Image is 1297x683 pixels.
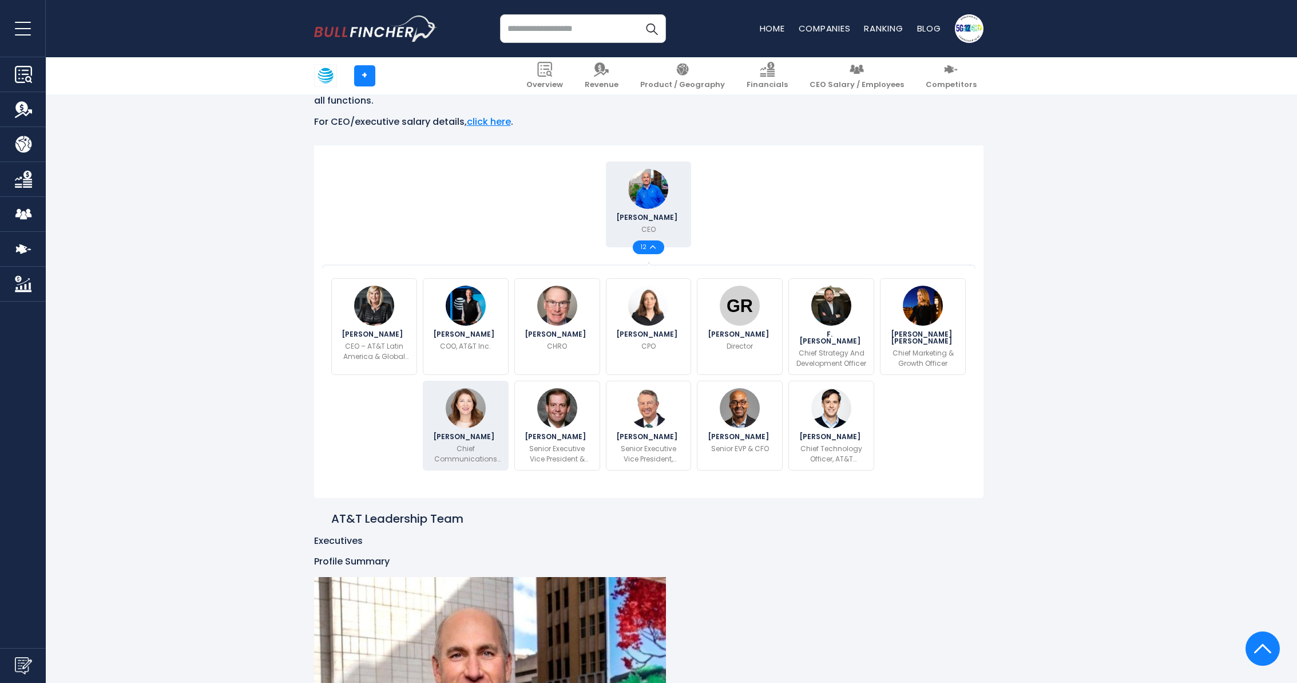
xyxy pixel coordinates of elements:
[903,286,943,326] img: Kellyn Smith Kenny
[314,15,437,42] a: Go to homepage
[315,65,336,86] img: T logo
[525,331,589,338] span: [PERSON_NAME]
[514,381,600,471] a: David R. McAtee II [PERSON_NAME] Senior Executive Vice President & General Counsel
[467,115,511,128] a: click here
[537,286,577,326] img: Keith Jackson
[633,57,732,94] a: Product / Geography
[526,80,563,90] span: Overview
[720,388,760,428] img: Pascal Desroches
[887,331,958,345] span: [PERSON_NAME] [PERSON_NAME]
[708,331,772,338] span: [PERSON_NAME]
[433,331,498,338] span: [PERSON_NAME]
[525,433,589,440] span: [PERSON_NAME]
[628,169,668,209] img: John Stankey
[519,57,570,94] a: Overview
[585,80,618,90] span: Revenue
[446,388,486,428] img: Krista Pilot
[697,278,783,375] a: Gopalan Ramanujam [PERSON_NAME] Director
[788,278,874,375] a: F. Thaddeus Arroyo F. [PERSON_NAME] Chief Strategy And Development Officer
[606,161,692,247] a: John Stankey [PERSON_NAME] CEO 12
[760,22,785,34] a: Home
[314,116,983,128] p: For CEO/executive salary details, .
[799,433,864,440] span: [PERSON_NAME]
[446,286,486,326] img: Jeff McElfresh
[616,433,681,440] span: [PERSON_NAME]
[788,381,874,471] a: Jeremy Legg [PERSON_NAME] Chief Technology Officer, AT&T Services, Inc.
[641,244,650,250] span: 12
[339,341,410,362] p: CEO – AT&T Latin America & Global Marketing Officer
[578,57,625,94] a: Revenue
[917,22,941,34] a: Blog
[314,15,437,42] img: bullfincher logo
[430,444,501,464] p: Chief Communications Officer
[799,22,851,34] a: Companies
[711,444,769,454] p: Senior EVP & CFO
[606,381,692,471] a: Ed Gillespie [PERSON_NAME] Senior Executive Vice President, External and Legislative Affairs
[810,80,904,90] span: CEO Salary / Employees
[880,278,966,375] a: Kellyn Smith Kenny [PERSON_NAME] [PERSON_NAME] Chief Marketing & Growth Officer
[641,224,656,235] p: CEO
[331,511,463,526] h2: AT&T Leadership Team
[613,444,684,464] p: Senior Executive Vice President, External and Legislative Affairs
[811,388,851,428] img: Jeremy Legg
[796,348,867,369] p: Chief Strategy And Development Officer
[423,381,509,471] a: Krista Pilot [PERSON_NAME] Chief Communications Officer
[864,22,903,34] a: Ranking
[720,286,760,326] img: Gopalan Ramanujam
[314,535,983,547] p: Executives
[522,444,593,464] p: Senior Executive Vice President & General Counsel
[919,57,983,94] a: Competitors
[514,278,600,375] a: Keith Jackson [PERSON_NAME] CHRO
[342,331,406,338] span: [PERSON_NAME]
[640,80,725,90] span: Product / Geography
[331,278,417,375] a: Lori Lee [PERSON_NAME] CEO – AT&T Latin America & Global Marketing Officer
[697,381,783,471] a: Pascal Desroches [PERSON_NAME] Senior EVP & CFO
[547,341,567,352] p: CHRO
[628,286,668,326] img: Michal Frenkel
[314,60,983,107] p: This AT&T org chart highlights the company’s organizational structure and leadership team, includ...
[708,433,772,440] span: [PERSON_NAME]
[423,278,509,375] a: Jeff McElfresh [PERSON_NAME] COO, AT&T Inc.
[606,278,692,375] a: Michal Frenkel [PERSON_NAME] CPO
[727,341,753,352] p: Director
[796,331,867,345] span: F. [PERSON_NAME]
[641,341,656,352] p: CPO
[796,444,867,464] p: Chief Technology Officer, AT&T Services, Inc.
[440,341,491,352] p: COO, AT&T Inc.
[354,286,394,326] img: Lori Lee
[811,286,851,326] img: F. Thaddeus Arroyo
[433,433,498,440] span: [PERSON_NAME]
[354,65,375,86] a: +
[616,214,681,221] span: [PERSON_NAME]
[747,80,788,90] span: Financials
[628,388,668,428] img: Ed Gillespie
[314,556,983,568] p: Profile Summary
[887,348,958,369] p: Chief Marketing & Growth Officer
[537,388,577,428] img: David R. McAtee II
[740,57,795,94] a: Financials
[637,14,666,43] button: Search
[616,331,681,338] span: [PERSON_NAME]
[926,80,977,90] span: Competitors
[803,57,911,94] a: CEO Salary / Employees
